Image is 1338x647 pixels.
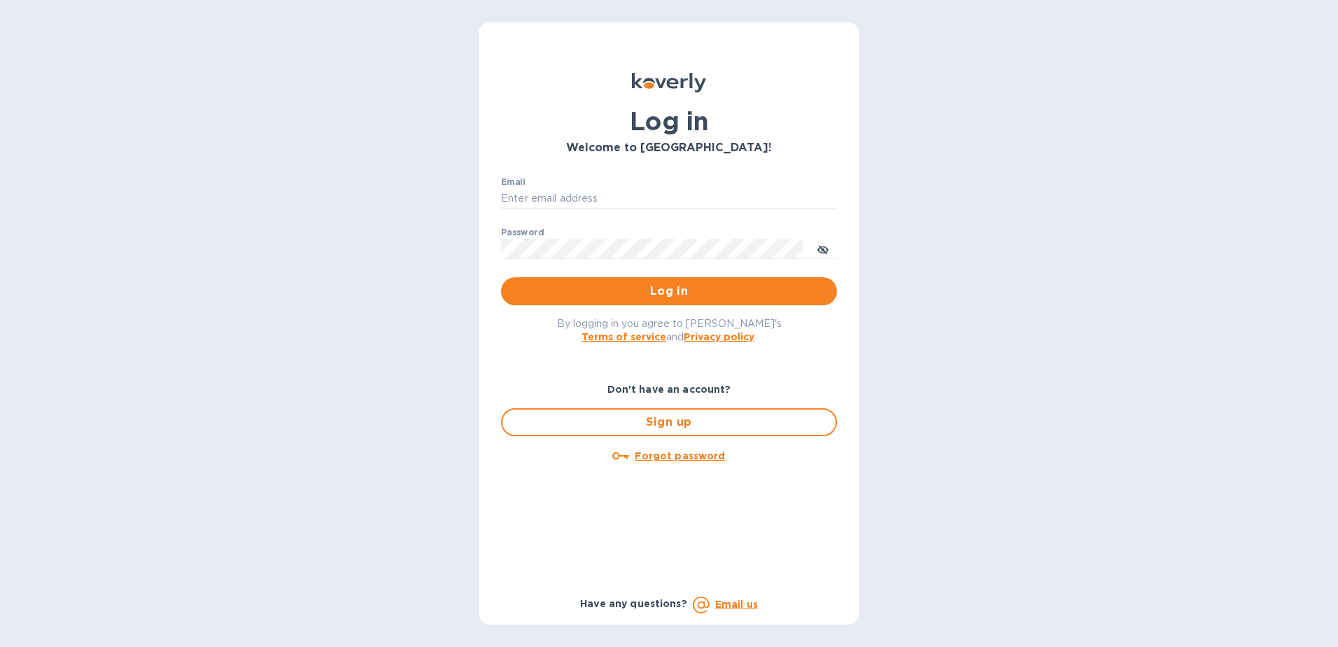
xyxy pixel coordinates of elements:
[809,235,837,263] button: toggle password visibility
[512,283,826,300] span: Log in
[501,188,837,209] input: Enter email address
[607,384,731,395] b: Don't have an account?
[684,331,754,342] a: Privacy policy
[501,106,837,136] h1: Log in
[635,450,725,461] u: Forgot password
[501,228,544,237] label: Password
[501,178,526,186] label: Email
[557,318,782,342] span: By logging in you agree to [PERSON_NAME]'s and .
[580,598,687,609] b: Have any questions?
[632,73,706,92] img: Koverly
[501,408,837,436] button: Sign up
[582,331,666,342] a: Terms of service
[715,599,758,610] a: Email us
[501,141,837,155] h3: Welcome to [GEOGRAPHIC_DATA]!
[501,277,837,305] button: Log in
[514,414,824,431] span: Sign up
